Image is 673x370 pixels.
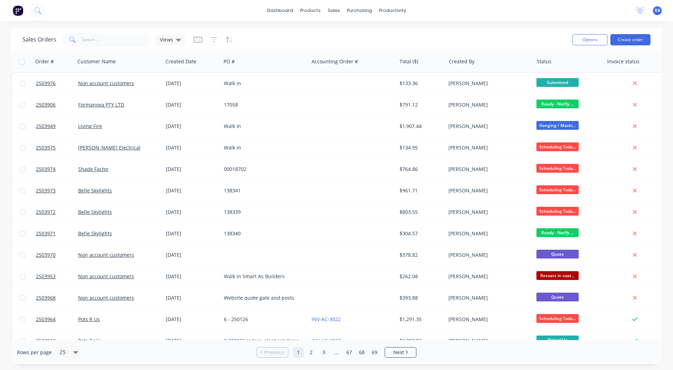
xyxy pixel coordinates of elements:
[17,349,52,356] span: Rows per page
[36,159,78,180] a: 2503974
[78,123,102,129] a: Living Fire
[224,316,302,323] div: 6 - 250126
[448,316,527,323] div: [PERSON_NAME]
[400,209,441,216] div: $803.55
[224,123,302,130] div: Walk in
[36,337,56,344] span: 2503910
[224,58,235,65] div: PO #
[369,347,380,358] a: Page 69
[224,101,302,108] div: 17058
[536,185,579,194] span: Scheduling Toda...
[77,58,116,65] div: Customer Name
[36,266,78,287] a: 2503953
[400,123,441,130] div: $1,907.44
[36,80,56,87] span: 2503976
[82,33,150,47] input: Search...
[312,316,341,323] a: INV-AC-3022
[400,294,441,301] div: $393.88
[572,34,608,45] button: Options
[312,58,358,65] div: Accounting Order #
[36,273,56,280] span: 2503953
[537,58,552,65] div: Status
[224,187,302,194] div: 138341
[36,251,56,259] span: 2503970
[448,230,527,237] div: [PERSON_NAME]
[536,250,579,259] span: Quote
[166,101,218,108] div: [DATE]
[400,58,418,65] div: Total ($)
[393,349,404,356] span: Next
[536,100,579,108] span: Ready - Notify ...
[224,294,302,301] div: Website quote gate and posts
[78,187,112,194] a: Belle Skylights
[166,123,218,130] div: [DATE]
[36,116,78,137] a: 2503949
[264,5,297,16] a: dashboard
[536,314,579,323] span: Scheduling Toda...
[78,273,134,280] a: Non account customers
[400,316,441,323] div: $1,291.35
[448,187,527,194] div: [PERSON_NAME]
[166,187,218,194] div: [DATE]
[166,337,218,344] div: [DATE]
[36,144,56,151] span: 2503975
[224,273,302,280] div: Walk in Smart As Builders
[166,144,218,151] div: [DATE]
[78,209,112,215] a: Belle Skylights
[264,349,284,356] span: Previous
[448,273,527,280] div: [PERSON_NAME]
[536,78,579,87] span: Submitted
[166,209,218,216] div: [DATE]
[400,337,441,344] div: $1,803.83
[448,251,527,259] div: [PERSON_NAME]
[400,273,441,280] div: $262.08
[306,347,316,358] a: Page 2
[78,144,140,151] a: [PERSON_NAME] Electrical
[376,5,410,16] div: productivity
[448,101,527,108] div: [PERSON_NAME]
[166,251,218,259] div: [DATE]
[78,80,134,87] a: Non account customers
[344,5,376,16] div: purchasing
[224,337,302,344] div: 3-250126 Indoor plant solutions
[13,5,23,16] img: Factory
[293,347,304,358] a: Page 1 is your current page
[400,230,441,237] div: $304.57
[400,166,441,173] div: $764.86
[78,230,112,237] a: Belle Skylights
[36,209,56,216] span: 2503972
[36,244,78,266] a: 2503970
[449,58,474,65] div: Created By
[607,58,640,65] div: Invoice status
[78,251,134,258] a: Non account customers
[536,271,579,280] span: Recoats in coat...
[78,316,100,323] a: Pots R Us
[331,347,342,358] a: Jump forward
[448,209,527,216] div: [PERSON_NAME]
[536,164,579,173] span: Scheduling Toda...
[36,94,78,115] a: 2503906
[400,101,441,108] div: $791.12
[165,58,196,65] div: Created Date
[610,34,650,45] button: Create order
[385,349,416,356] a: Next page
[536,336,579,344] span: Picked Up
[78,166,109,172] a: Shade Factor
[536,121,579,130] span: Hanging / Maski...
[344,347,354,358] a: Page 67
[78,101,124,108] a: Formanova PTY LTD
[448,123,527,130] div: [PERSON_NAME]
[166,80,218,87] div: [DATE]
[78,337,100,344] a: Pots R Us
[36,137,78,158] a: 2503975
[224,209,302,216] div: 138339
[448,166,527,173] div: [PERSON_NAME]
[257,349,288,356] a: Previous page
[36,187,56,194] span: 2503973
[36,166,56,173] span: 2503974
[224,144,302,151] div: Walk in
[36,223,78,244] a: 2503971
[400,80,441,87] div: $133.36
[36,101,56,108] span: 2503906
[324,5,344,16] div: sales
